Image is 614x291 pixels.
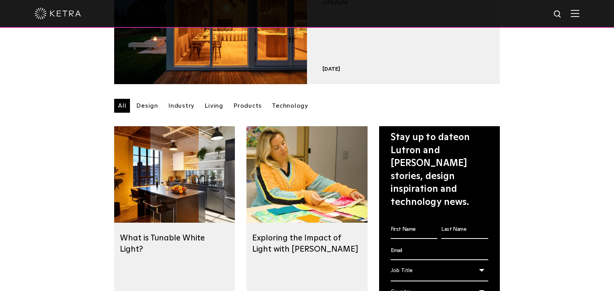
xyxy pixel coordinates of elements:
span: on Lutron and [PERSON_NAME] stories, design inspiration and technology news. [391,133,470,207]
img: search icon [553,10,563,19]
img: Designers-Resource-v02_Moment1-1.jpg [246,126,367,223]
a: Design [132,99,162,113]
div: Stay up to date [391,131,488,209]
img: ketra-logo-2019-white [35,8,81,19]
input: Last Name [441,221,488,239]
a: All [114,99,130,113]
img: Hamburger%20Nav.svg [571,10,579,17]
a: Technology [268,99,312,113]
input: First Name [391,221,438,239]
a: Exploring the Impact of Light with [PERSON_NAME] [252,234,358,253]
a: Living [201,99,227,113]
div: Job Title [391,263,488,281]
input: Email [391,242,488,260]
a: Industry [164,99,198,113]
a: Products [229,99,266,113]
img: Kitchen_Austin%20Loft_Triptych_63_61_57compressed-1.webp [114,126,235,223]
div: [DATE] [322,66,484,73]
a: What is Tunable White Light? [120,234,205,253]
